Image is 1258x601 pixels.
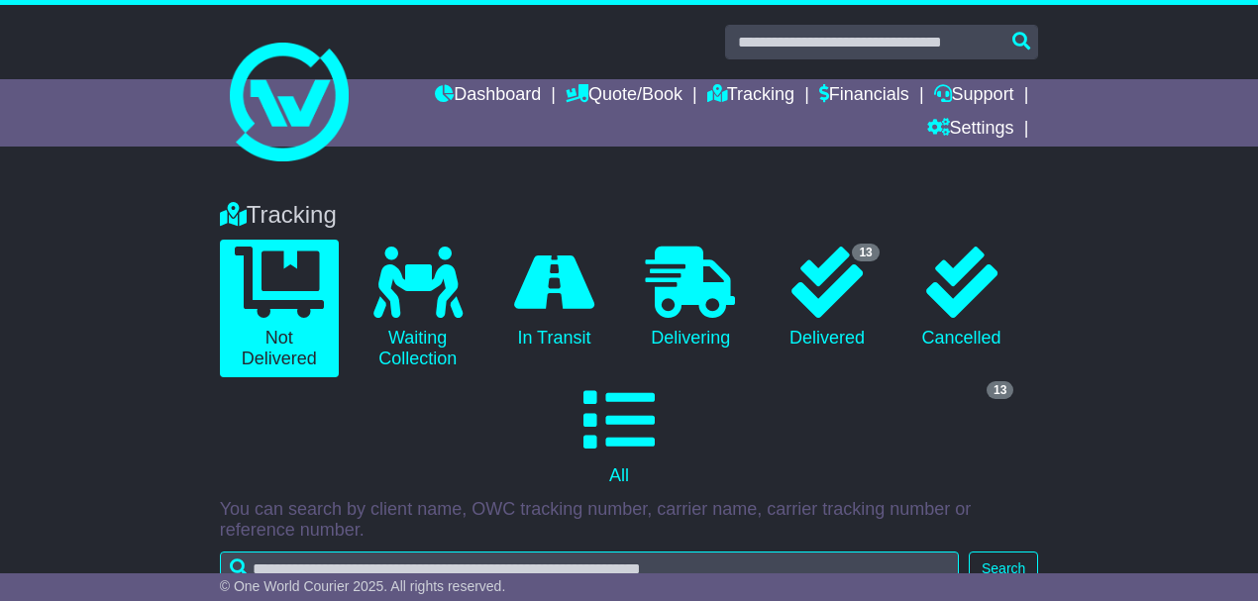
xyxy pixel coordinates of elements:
p: You can search by client name, OWC tracking number, carrier name, carrier tracking number or refe... [220,499,1039,542]
a: Delivering [631,240,750,356]
a: 13 All [220,377,1019,494]
a: 13 Delivered [770,240,885,356]
button: Search [969,551,1038,586]
a: In Transit [497,240,612,356]
a: Not Delivered [220,240,339,377]
span: 13 [987,381,1013,399]
a: Support [934,79,1014,113]
a: Waiting Collection [359,240,477,377]
a: Settings [927,113,1014,147]
a: Dashboard [435,79,541,113]
a: Quote/Book [566,79,682,113]
span: © One World Courier 2025. All rights reserved. [220,578,506,594]
a: Financials [819,79,909,113]
a: Tracking [707,79,794,113]
a: Cancelled [904,240,1019,356]
div: Tracking [210,201,1049,230]
span: 13 [852,244,879,261]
